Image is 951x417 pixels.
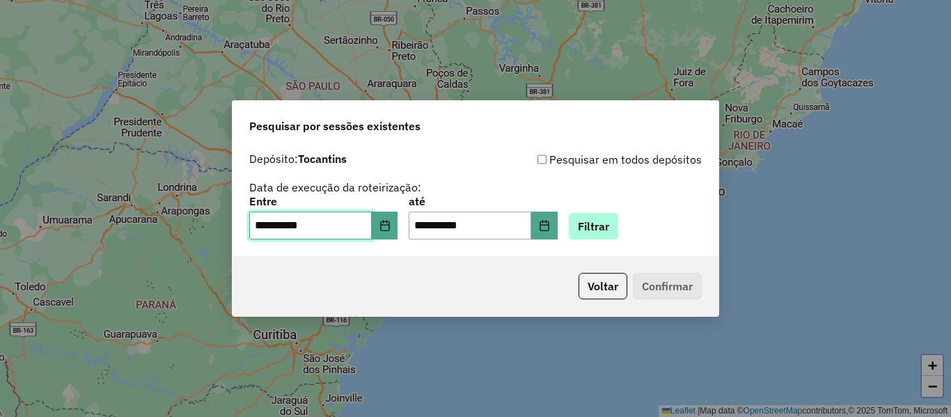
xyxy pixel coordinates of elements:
[249,179,421,196] label: Data de execução da roteirização:
[475,151,702,168] div: Pesquisar em todos depósitos
[372,212,398,239] button: Choose Date
[409,193,557,210] label: até
[249,193,398,210] label: Entre
[569,213,618,239] button: Filtrar
[579,273,627,299] button: Voltar
[531,212,558,239] button: Choose Date
[249,150,347,167] label: Depósito:
[249,118,421,134] span: Pesquisar por sessões existentes
[298,152,347,166] strong: Tocantins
